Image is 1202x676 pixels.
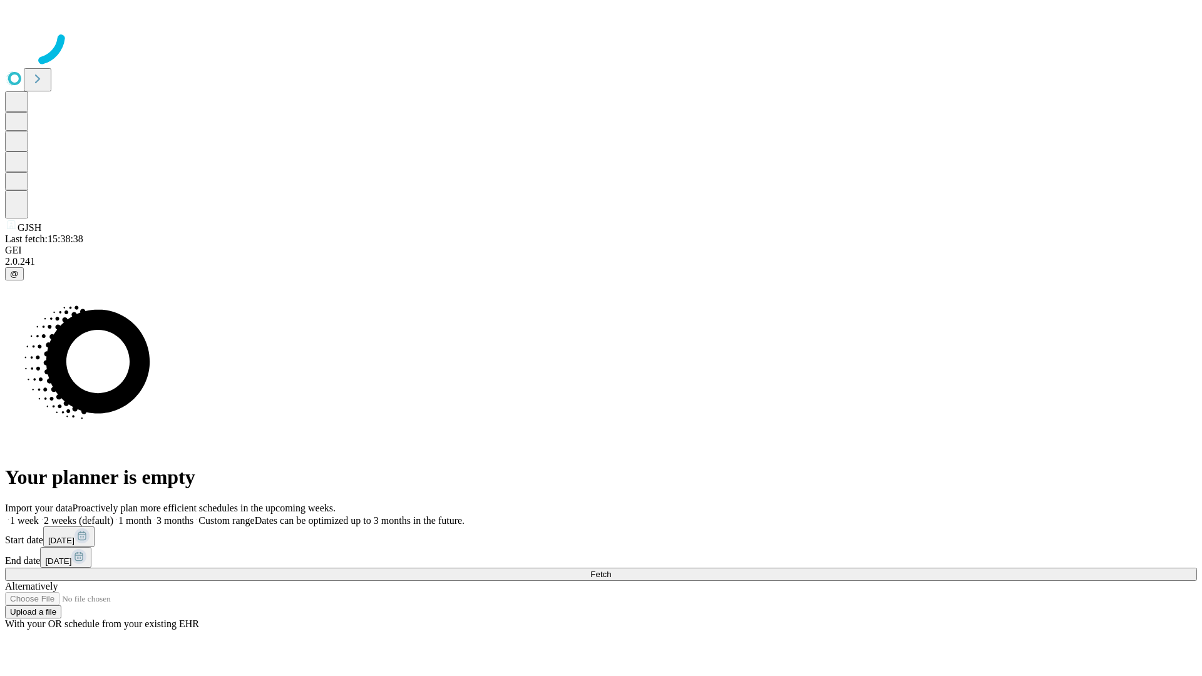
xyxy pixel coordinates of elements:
[5,245,1197,256] div: GEI
[5,618,199,629] span: With your OR schedule from your existing EHR
[5,267,24,280] button: @
[10,515,39,526] span: 1 week
[118,515,152,526] span: 1 month
[48,536,74,545] span: [DATE]
[44,515,113,526] span: 2 weeks (default)
[5,581,58,591] span: Alternatively
[5,256,1197,267] div: 2.0.241
[10,269,19,279] span: @
[157,515,193,526] span: 3 months
[590,570,611,579] span: Fetch
[255,515,465,526] span: Dates can be optimized up to 3 months in the future.
[5,568,1197,581] button: Fetch
[5,547,1197,568] div: End date
[5,233,83,244] span: Last fetch: 15:38:38
[18,222,41,233] span: GJSH
[73,503,336,513] span: Proactively plan more efficient schedules in the upcoming weeks.
[43,526,95,547] button: [DATE]
[45,556,71,566] span: [DATE]
[5,466,1197,489] h1: Your planner is empty
[40,547,91,568] button: [DATE]
[5,526,1197,547] div: Start date
[5,605,61,618] button: Upload a file
[5,503,73,513] span: Import your data
[198,515,254,526] span: Custom range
